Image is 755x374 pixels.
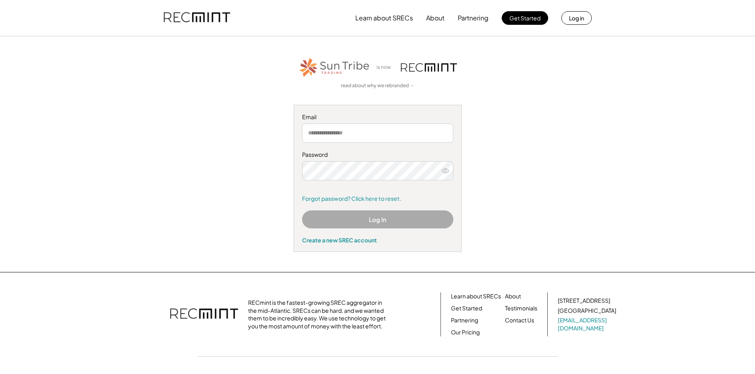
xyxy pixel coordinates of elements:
div: Create a new SREC account [302,236,453,244]
a: Learn about SRECs [451,292,501,300]
button: About [426,10,445,26]
button: Log in [561,11,592,25]
div: RECmint is the fastest-growing SREC aggregator in the mid-Atlantic. SRECs can be hard, and we wan... [248,299,390,330]
a: Contact Us [505,316,534,324]
button: Get Started [502,11,548,25]
button: Partnering [458,10,489,26]
div: Email [302,113,453,121]
a: [EMAIL_ADDRESS][DOMAIN_NAME] [558,316,618,332]
a: read about why we rebranded → [341,82,415,89]
img: STT_Horizontal_Logo%2B-%2BColor.png [298,56,370,78]
img: recmint-logotype%403x.png [401,63,457,72]
a: Forgot password? Click here to reset. [302,195,453,203]
img: recmint-logotype%403x.png [164,4,230,32]
button: Learn about SRECs [355,10,413,26]
a: About [505,292,521,300]
a: Our Pricing [451,328,480,336]
a: Partnering [451,316,478,324]
a: Testimonials [505,304,537,312]
div: is now [374,64,397,71]
a: Get Started [451,304,482,312]
div: Password [302,151,453,159]
button: Log In [302,210,453,228]
img: recmint-logotype%403x.png [170,300,238,328]
div: [GEOGRAPHIC_DATA] [558,307,616,315]
div: [STREET_ADDRESS] [558,297,610,305]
